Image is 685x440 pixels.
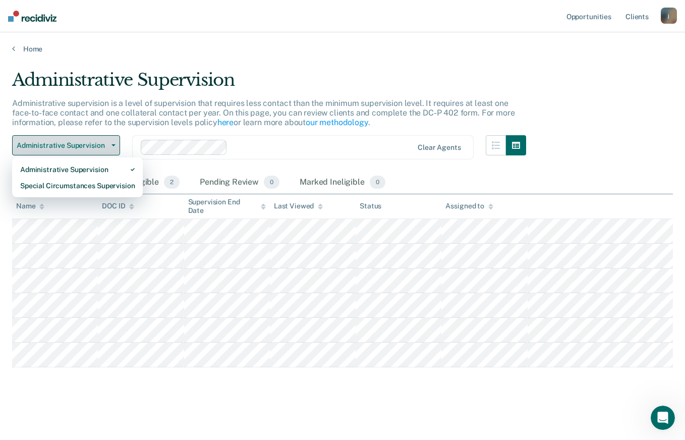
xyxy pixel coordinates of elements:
[20,178,135,194] div: Special Circumstances Supervision
[20,161,135,178] div: Administrative Supervision
[188,198,266,215] div: Supervision End Date
[8,11,56,22] img: Recidiviz
[12,70,526,98] div: Administrative Supervision
[264,176,279,189] span: 0
[360,202,381,210] div: Status
[12,98,515,127] p: Administrative supervision is a level of supervision that requires less contact than the minimum ...
[298,172,387,194] div: Marked Ineligible0
[17,141,107,150] span: Administrative Supervision
[418,143,461,152] div: Clear agents
[651,406,675,430] iframe: Intercom live chat
[198,172,281,194] div: Pending Review0
[16,202,44,210] div: Name
[370,176,385,189] span: 0
[12,135,120,155] button: Administrative Supervision
[661,8,677,24] button: j
[274,202,323,210] div: Last Viewed
[445,202,493,210] div: Assigned to
[102,202,134,210] div: DOC ID
[164,176,180,189] span: 2
[12,44,673,53] a: Home
[306,118,368,127] a: our methodology
[217,118,234,127] a: here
